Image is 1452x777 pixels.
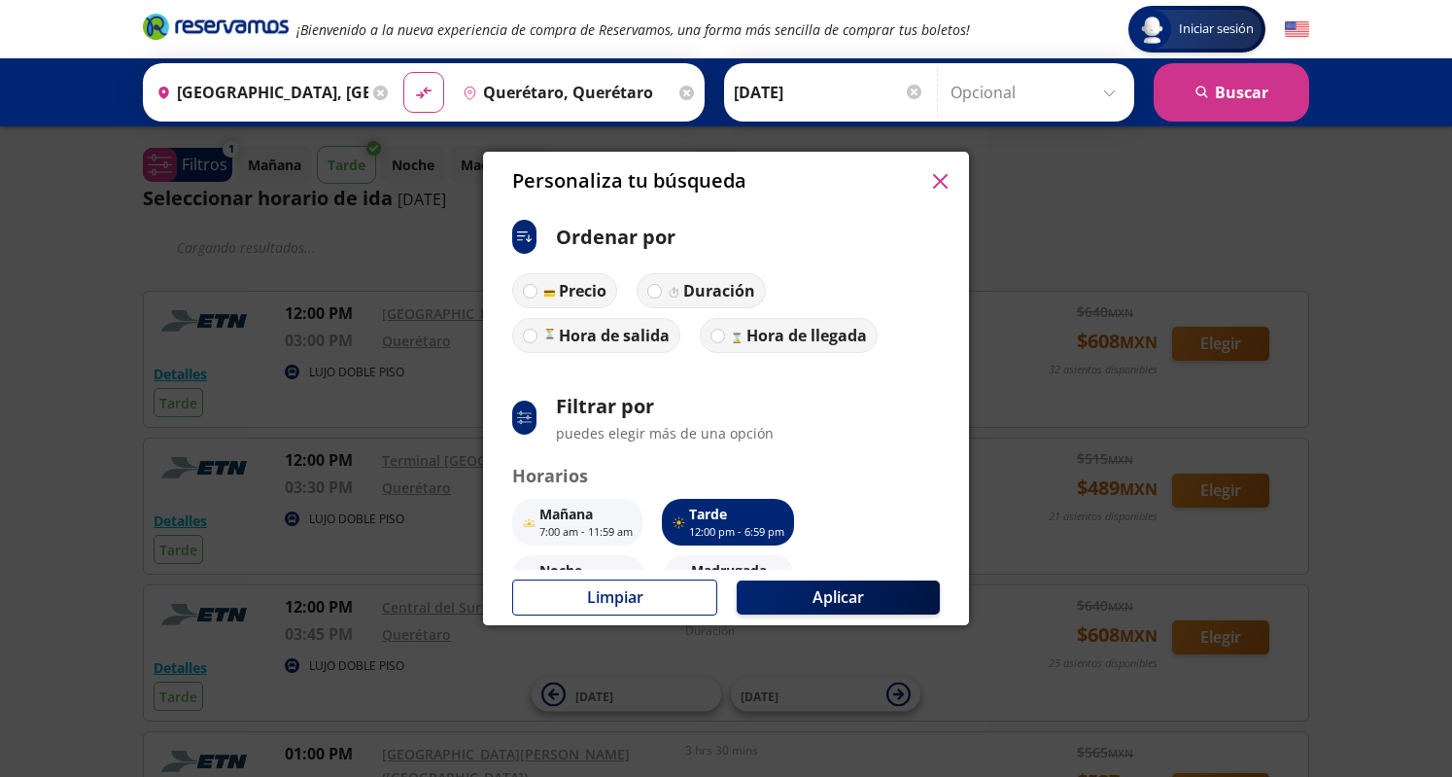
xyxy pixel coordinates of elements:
button: English [1285,18,1309,42]
p: Madrugada [691,560,784,581]
p: Hora de salida [559,324,670,347]
input: Buscar Origen [149,68,368,117]
p: Personaliza tu búsqueda [512,166,746,195]
button: Madrugada12:00 am - 6:59 am [664,555,794,602]
p: Tarde [689,504,784,524]
p: Mañana [539,504,633,524]
p: Hora de llegada [746,324,867,347]
span: Iniciar sesión [1171,19,1262,39]
p: Duración [683,279,755,302]
em: ¡Bienvenido a la nueva experiencia de compra de Reservamos, una forma más sencilla de comprar tus... [296,20,970,39]
p: Filtrar por [556,392,774,421]
button: Aplicar [737,581,940,615]
p: 7:00 am - 11:59 am [539,524,633,541]
input: Elegir Fecha [734,68,924,117]
i: Brand Logo [143,12,289,41]
p: puedes elegir más de una opción [556,423,774,443]
p: Horarios [512,463,940,489]
p: Ordenar por [556,223,675,252]
button: Limpiar [512,580,717,616]
button: Mañana7:00 am - 11:59 am [512,499,642,546]
p: Noche [539,560,635,581]
input: Buscar Destino [455,68,674,117]
p: 12:00 pm - 6:59 pm [689,524,784,541]
button: Noche7:00 pm - 11:59 pm [512,555,644,602]
input: Opcional [951,68,1124,117]
a: Brand Logo [143,12,289,47]
button: Tarde12:00 pm - 6:59 pm [662,499,794,546]
button: Buscar [1154,63,1309,122]
p: Precio [559,279,606,302]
